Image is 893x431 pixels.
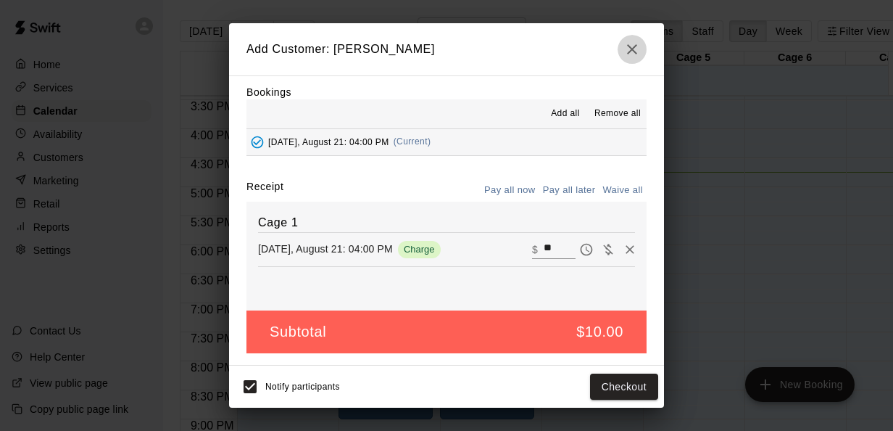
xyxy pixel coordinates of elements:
span: (Current) [394,136,431,147]
span: Pay later [576,242,597,255]
h5: Subtotal [270,322,326,342]
button: Remove [619,239,641,260]
label: Bookings [246,86,291,98]
button: Waive all [599,179,647,202]
span: Remove all [594,107,641,121]
p: $ [532,242,538,257]
h6: Cage 1 [258,213,635,232]
button: Pay all now [481,179,539,202]
span: Notify participants [265,382,340,392]
p: [DATE], August 21: 04:00 PM [258,242,393,256]
h5: $10.00 [576,322,623,342]
h2: Add Customer: [PERSON_NAME] [229,23,664,75]
button: Remove all [589,102,647,126]
button: Add all [542,102,589,126]
button: Pay all later [539,179,599,202]
span: Add all [551,107,580,121]
button: Added - Collect Payment[DATE], August 21: 04:00 PM(Current) [246,129,647,156]
span: Waive payment [597,242,619,255]
span: [DATE], August 21: 04:00 PM [268,136,389,147]
span: Charge [398,244,441,255]
button: Checkout [590,374,658,401]
label: Receipt [246,179,283,202]
button: Added - Collect Payment [246,131,268,153]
